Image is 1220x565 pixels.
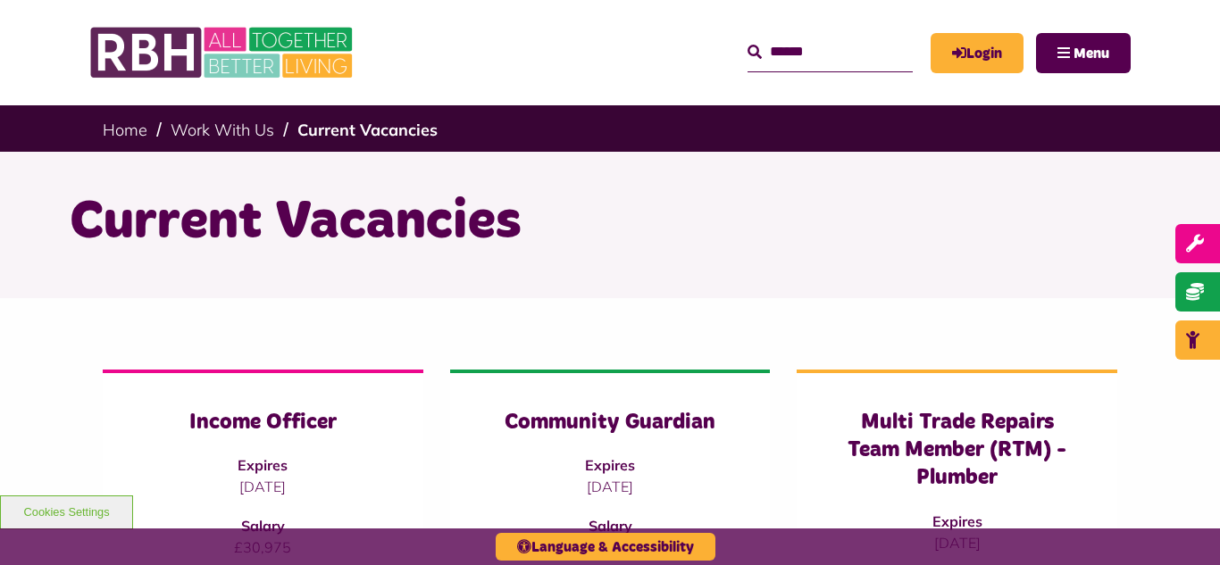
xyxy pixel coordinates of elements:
strong: Salary [589,517,632,535]
strong: Salary [241,517,285,535]
iframe: Netcall Web Assistant for live chat [1140,485,1220,565]
p: [DATE] [486,476,735,497]
h1: Current Vacancies [70,187,1150,257]
strong: Expires [932,512,982,530]
h3: Income Officer [138,409,388,436]
a: Current Vacancies [297,120,438,140]
p: [DATE] [138,476,388,497]
img: RBH [89,18,357,87]
strong: Expires [585,456,635,474]
h3: Multi Trade Repairs Team Member (RTM) - Plumber [832,409,1082,493]
a: Home [103,120,147,140]
span: Menu [1074,46,1109,61]
strong: Expires [238,456,288,474]
a: Work With Us [171,120,274,140]
button: Navigation [1036,33,1131,73]
h3: Community Guardian [486,409,735,436]
a: MyRBH [931,33,1024,73]
button: Language & Accessibility [496,533,715,561]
